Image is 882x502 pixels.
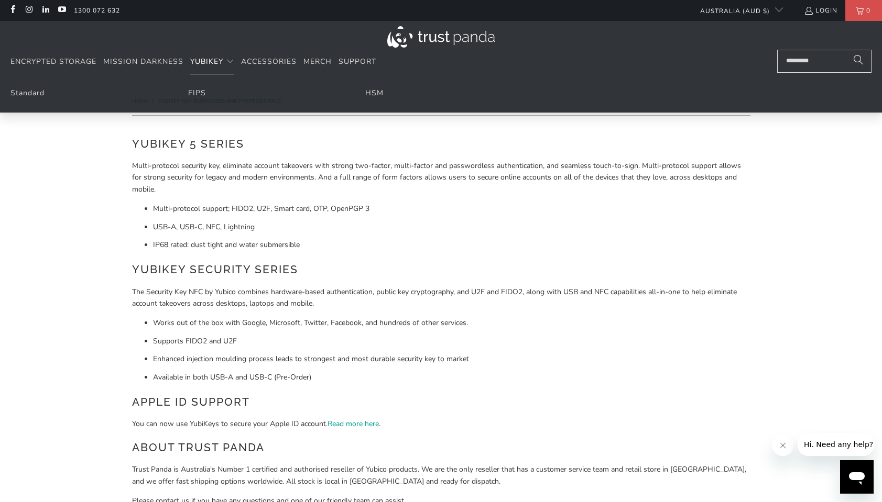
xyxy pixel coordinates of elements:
nav: Translation missing: en.navigation.header.main_nav [10,50,376,74]
a: Trust Panda Australia on YouTube [57,6,66,15]
a: Accessories [241,50,297,74]
iframe: Button to launch messaging window [840,460,874,494]
p: Multi-protocol security key, eliminate account takeovers with strong two-factor, multi-factor and... [132,160,750,195]
a: Login [804,5,837,16]
span: Encrypted Storage [10,57,96,66]
li: IP68 rated: dust tight and water submersible [153,239,750,251]
h2: Apple ID Support [132,394,750,410]
a: 1300 072 632 [74,5,120,16]
h2: YubiKey 5 Series [132,136,750,152]
span: Mission Darkness [103,57,183,66]
span: Support [339,57,376,66]
li: Works out of the box with Google, Microsoft, Twitter, Facebook, and hundreds of other services. [153,317,750,329]
a: Trust Panda Australia on Facebook [8,6,17,15]
li: Supports FIDO2 and U2F [153,336,750,347]
h2: YubiKey Security Series [132,261,750,278]
button: Search [845,50,872,73]
span: YubiKey [190,57,223,66]
a: Read more here [328,419,379,429]
p: The Security Key NFC by Yubico combines hardware-based authentication, public key cryptography, a... [132,286,750,310]
li: Available in both USB-A and USB-C (Pre-Order) [153,372,750,383]
span: Merch [303,57,332,66]
a: Merch [303,50,332,74]
h2: About Trust Panda [132,439,750,456]
iframe: Close message [772,435,793,456]
a: Standard [10,88,45,98]
li: Multi-protocol support; FIDO2, U2F, Smart card, OTP, OpenPGP 3 [153,203,750,215]
input: Search... [777,50,872,73]
li: USB-A, USB-C, NFC, Lightning [153,221,750,233]
a: FIPS [188,88,206,98]
a: Mission Darkness [103,50,183,74]
a: Encrypted Storage [10,50,96,74]
img: Trust Panda Australia [387,26,495,48]
a: Trust Panda Australia on Instagram [24,6,33,15]
p: You can now use YubiKeys to secure your Apple ID account. . [132,418,750,430]
a: HSM [365,88,384,98]
li: Enhanced injection moulding process leads to strongest and most durable security key to market [153,353,750,365]
a: Trust Panda Australia on LinkedIn [41,6,50,15]
a: Support [339,50,376,74]
summary: YubiKey [190,50,234,74]
iframe: Message from company [798,433,874,456]
p: Trust Panda is Australia's Number 1 certified and authorised reseller of Yubico products. We are ... [132,464,750,487]
span: Accessories [241,57,297,66]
